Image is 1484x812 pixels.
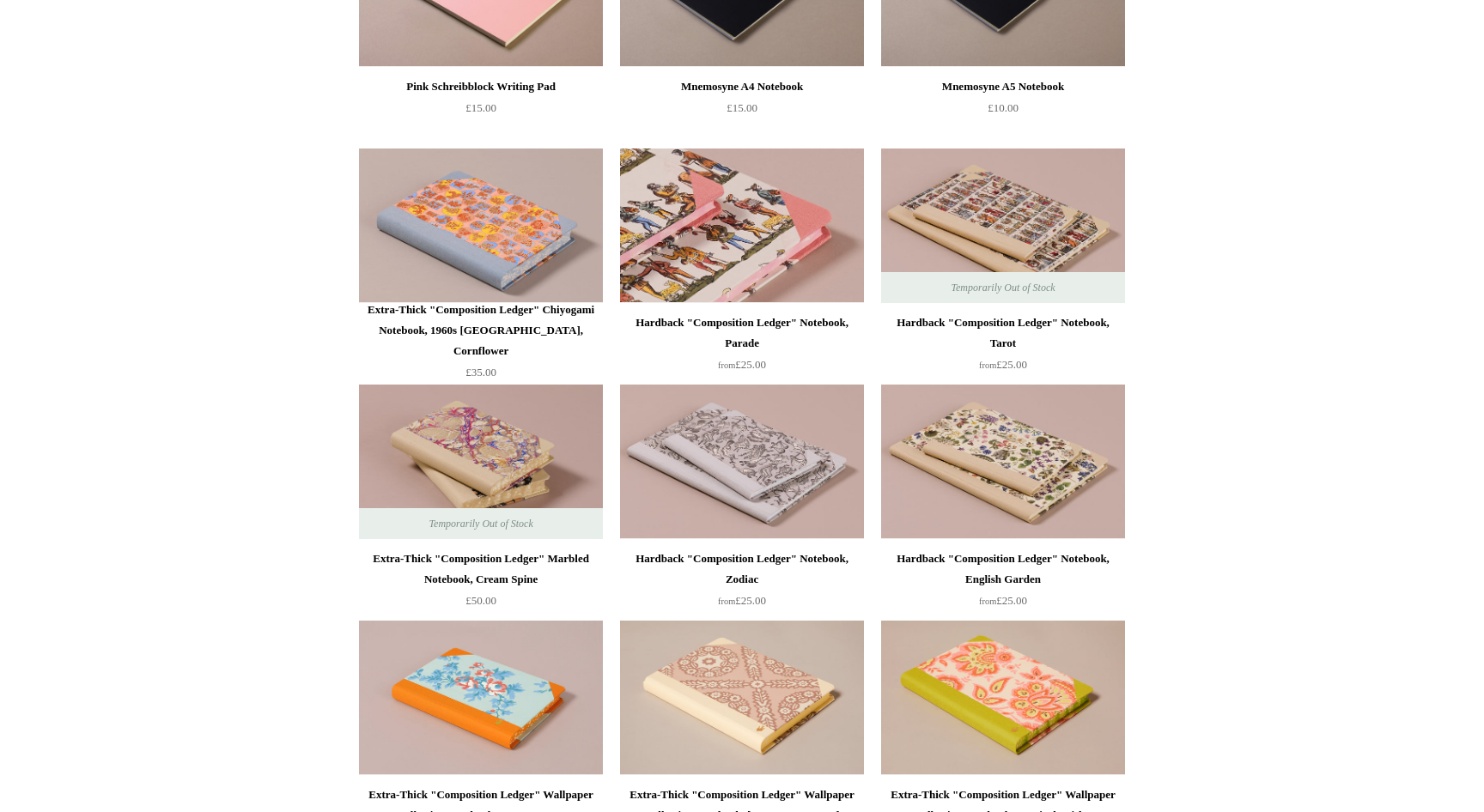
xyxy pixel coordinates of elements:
div: Hardback "Composition Ledger" Notebook, English Garden [885,548,1121,590]
span: from [718,361,735,370]
img: Extra-Thick "Composition Ledger" Wallpaper Collection Notebook, Laurel Trellis [620,621,864,775]
img: Hardback "Composition Ledger" Notebook, English Garden [881,385,1125,539]
img: Extra-Thick "Composition Ledger" Marbled Notebook, Cream Spine [359,385,603,539]
div: Pink Schreibblock Writing Pad [363,76,599,97]
span: £25.00 [979,358,1027,371]
span: Temporarily Out of Stock [934,272,1072,303]
span: £15.00 [727,101,757,114]
img: Hardback "Composition Ledger" Notebook, Tarot [881,148,1125,303]
img: Extra-Thick "Composition Ledger" Chiyogami Notebook, 1960s Japan, Cornflower [359,148,603,303]
span: from [979,361,996,370]
a: Hardback "Composition Ledger" Notebook, Zodiac from£25.00 [620,548,864,619]
div: Hardback "Composition Ledger" Notebook, Zodiac [624,548,860,590]
div: Mnemosyne A4 Notebook [624,76,860,97]
span: Temporarily Out of Stock [411,508,550,539]
a: Extra-Thick "Composition Ledger" Chiyogami Notebook, 1960s [GEOGRAPHIC_DATA], Cornflower £35.00 [359,300,603,383]
a: Mnemosyne A4 Notebook £15.00 [620,76,864,147]
a: Extra-Thick "Composition Ledger" Marbled Notebook, Cream Spine Extra-Thick "Composition Ledger" M... [359,385,603,539]
a: Extra-Thick "Composition Ledger" Chiyogami Notebook, 1960s Japan, Cornflower Extra-Thick "Composi... [359,148,603,303]
span: £50.00 [465,594,496,607]
div: Hardback "Composition Ledger" Notebook, Tarot [885,312,1121,354]
span: £15.00 [465,101,496,114]
span: £25.00 [718,594,766,607]
a: Extra-Thick "Composition Ledger" Wallpaper Collection Notebook, Laurel Trellis Extra-Thick "Compo... [620,621,864,775]
img: Hardback "Composition Ledger" Notebook, Parade [620,148,864,303]
a: Extra-Thick "Composition Ledger" Marbled Notebook, Cream Spine £50.00 [359,548,603,619]
a: Mnemosyne A5 Notebook £10.00 [881,76,1125,147]
a: Hardback "Composition Ledger" Notebook, Tarot Hardback "Composition Ledger" Notebook, Tarot Tempo... [881,148,1125,303]
span: from [979,597,996,606]
span: £35.00 [465,366,496,379]
img: Extra-Thick "Composition Ledger" Wallpaper Collection Notebook, Orange Roses [359,621,603,775]
img: Extra-Thick "Composition Ledger" Wallpaper Collection Notebook, Tropical Paisley [881,621,1125,775]
span: £25.00 [718,358,766,371]
a: Pink Schreibblock Writing Pad £15.00 [359,76,603,147]
span: from [718,597,735,606]
a: Extra-Thick "Composition Ledger" Wallpaper Collection Notebook, Tropical Paisley Extra-Thick "Com... [881,621,1125,775]
a: Hardback "Composition Ledger" Notebook, Parade Hardback "Composition Ledger" Notebook, Parade [620,148,864,303]
div: Extra-Thick "Composition Ledger" Marbled Notebook, Cream Spine [363,548,599,590]
div: Extra-Thick "Composition Ledger" Chiyogami Notebook, 1960s [GEOGRAPHIC_DATA], Cornflower [363,300,599,361]
a: Hardback "Composition Ledger" Notebook, English Garden Hardback "Composition Ledger" Notebook, En... [881,385,1125,539]
a: Hardback "Composition Ledger" Notebook, English Garden from£25.00 [881,548,1125,619]
a: Hardback "Composition Ledger" Notebook, Tarot from£25.00 [881,312,1125,383]
span: £25.00 [979,594,1027,607]
div: Mnemosyne A5 Notebook [885,76,1121,97]
a: Hardback "Composition Ledger" Notebook, Zodiac Hardback "Composition Ledger" Notebook, Zodiac [620,385,864,539]
a: Hardback "Composition Ledger" Notebook, Parade from£25.00 [620,312,864,383]
div: Hardback "Composition Ledger" Notebook, Parade [624,312,860,354]
span: £10.00 [988,101,1019,114]
a: Extra-Thick "Composition Ledger" Wallpaper Collection Notebook, Orange Roses Extra-Thick "Composi... [359,621,603,775]
img: Hardback "Composition Ledger" Notebook, Zodiac [620,385,864,539]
